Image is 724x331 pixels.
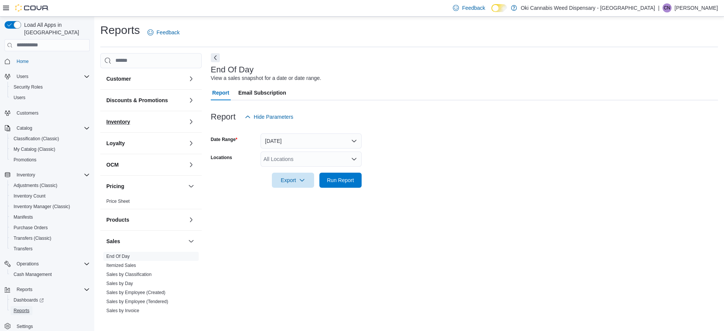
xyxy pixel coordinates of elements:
button: My Catalog (Classic) [8,144,93,155]
h3: OCM [106,161,119,169]
a: Sales by Employee (Tendered) [106,299,168,304]
span: Export [276,173,310,188]
span: Cash Management [11,270,90,279]
button: Discounts & Promotions [187,96,196,105]
span: Feedback [462,4,485,12]
span: Customers [17,110,38,116]
span: Promotions [14,157,37,163]
button: Users [8,92,93,103]
button: Customer [187,74,196,83]
button: Manifests [8,212,93,222]
span: Transfers (Classic) [11,234,90,243]
a: Inventory Manager (Classic) [11,202,73,211]
button: Next [211,53,220,62]
span: Itemized Sales [106,262,136,268]
span: End Of Day [106,253,130,259]
span: Email Subscription [238,85,286,100]
button: Sales [187,237,196,246]
button: Loyalty [106,139,185,147]
button: Customers [2,107,93,118]
span: Cash Management [14,271,52,277]
span: Purchase Orders [14,225,48,231]
span: Transfers (Classic) [14,235,51,241]
button: Reports [8,305,93,316]
a: Customers [14,109,41,118]
span: Price Sheet [106,198,130,204]
button: Catalog [14,124,35,133]
span: Sales by Day [106,280,133,287]
a: Promotions [11,155,40,164]
span: Users [11,93,90,102]
span: Sales by Employee (Tendered) [106,299,168,305]
a: End Of Day [106,254,130,259]
span: Home [17,58,29,64]
button: Cash Management [8,269,93,280]
button: Loyalty [187,139,196,148]
button: Export [272,173,314,188]
span: Inventory Manager (Classic) [11,202,90,211]
button: Users [2,71,93,82]
span: Hide Parameters [254,113,293,121]
button: Customer [106,75,185,83]
span: Inventory [17,172,35,178]
span: CN [664,3,670,12]
a: Settings [14,322,36,331]
a: Transfers (Classic) [11,234,54,243]
button: Purchase Orders [8,222,93,233]
input: Dark Mode [491,4,507,12]
a: Sales by Day [106,281,133,286]
span: Sales by Employee (Created) [106,290,166,296]
button: Home [2,56,93,67]
div: Pricing [100,197,202,209]
button: Inventory [14,170,38,179]
button: Sales [106,238,185,245]
a: Manifests [11,213,36,222]
p: Oki Cannabis Weed Dispensary - [GEOGRAPHIC_DATA] [521,3,655,12]
span: Feedback [156,29,179,36]
button: OCM [106,161,185,169]
a: Feedback [144,25,183,40]
span: Reports [14,285,90,294]
span: Reports [11,306,90,315]
span: Users [14,95,25,101]
button: Security Roles [8,82,93,92]
a: Feedback [450,0,488,15]
button: Promotions [8,155,93,165]
span: Transfers [11,244,90,253]
span: Run Report [327,176,354,184]
span: Reports [14,308,29,314]
span: Operations [14,259,90,268]
button: Inventory [187,117,196,126]
button: Classification (Classic) [8,133,93,144]
a: Sales by Classification [106,272,152,277]
a: Purchase Orders [11,223,51,232]
button: Inventory Manager (Classic) [8,201,93,212]
a: Dashboards [8,295,93,305]
button: Pricing [187,182,196,191]
button: Operations [14,259,42,268]
a: Inventory Count [11,192,49,201]
span: Customers [14,108,90,118]
span: Adjustments (Classic) [11,181,90,190]
span: Settings [14,321,90,331]
a: Transfers [11,244,35,253]
a: My Catalog (Classic) [11,145,58,154]
span: Security Roles [14,84,43,90]
h3: Report [211,112,236,121]
a: Cash Management [11,270,55,279]
button: Adjustments (Classic) [8,180,93,191]
span: Sales by Classification [106,271,152,277]
span: Inventory [14,170,90,179]
button: Transfers [8,244,93,254]
button: Reports [14,285,35,294]
span: Home [14,57,90,66]
h3: End Of Day [211,65,254,74]
a: Adjustments (Classic) [11,181,60,190]
div: View a sales snapshot for a date or date range. [211,74,321,82]
p: | [658,3,660,12]
span: Load All Apps in [GEOGRAPHIC_DATA] [21,21,90,36]
h3: Pricing [106,182,124,190]
span: Settings [17,323,33,329]
span: Dashboards [11,296,90,305]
